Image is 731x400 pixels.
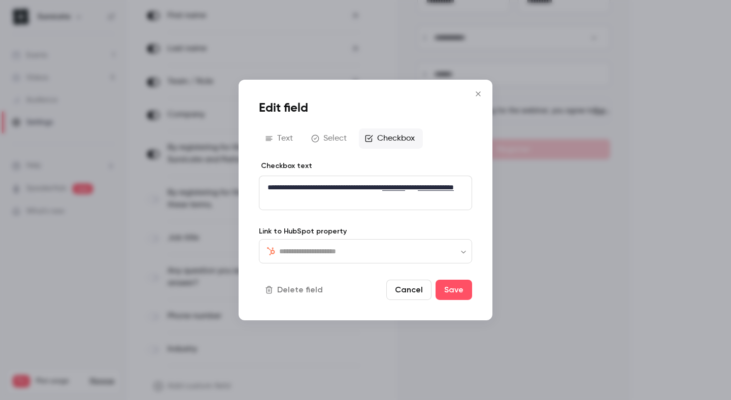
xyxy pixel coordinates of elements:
button: Delete field [259,280,331,300]
label: Link to HubSpot property [259,226,472,237]
label: Checkbox text [259,161,312,171]
button: Open [458,247,469,257]
h1: Edit field [259,100,472,116]
button: Select [305,128,355,149]
div: editor [259,176,472,210]
button: Text [259,128,301,149]
button: Checkbox [359,128,423,149]
button: Save [436,280,472,300]
button: Cancel [386,280,431,300]
button: Close [468,84,488,104]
